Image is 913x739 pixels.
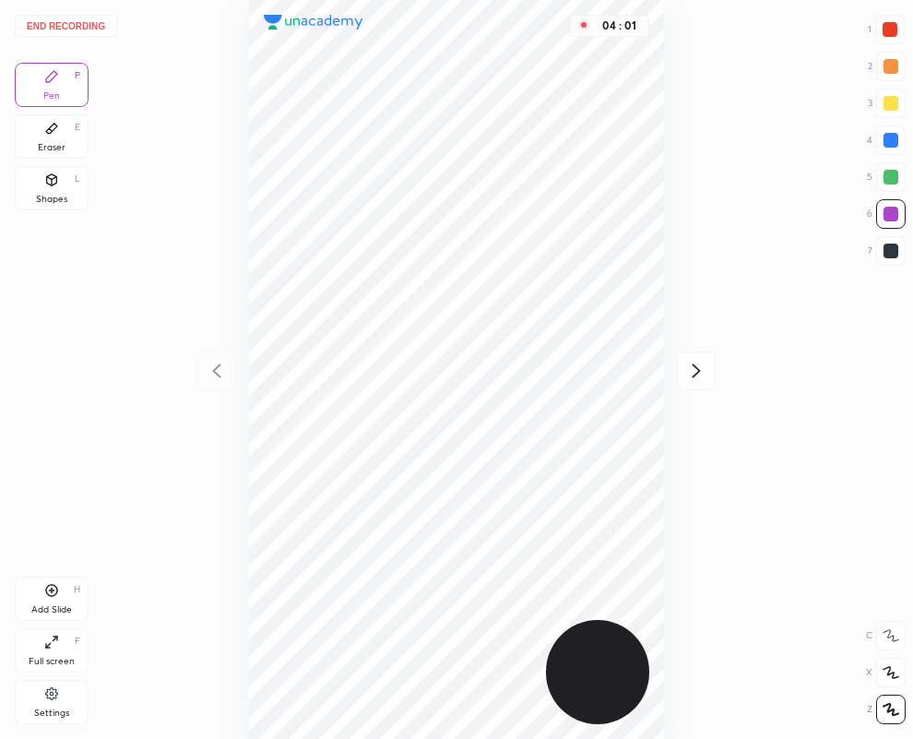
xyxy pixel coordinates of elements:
[74,585,80,594] div: H
[34,709,69,718] div: Settings
[264,15,363,30] img: logo.38c385cc.svg
[868,15,905,44] div: 1
[867,199,906,229] div: 6
[866,658,906,687] div: X
[36,195,67,204] div: Shapes
[31,605,72,614] div: Add Slide
[38,143,65,152] div: Eraser
[75,174,80,184] div: L
[75,637,80,646] div: F
[75,71,80,80] div: P
[597,19,641,32] div: 04 : 01
[866,621,906,650] div: C
[867,125,906,155] div: 4
[43,91,60,101] div: Pen
[15,15,117,37] button: End recording
[867,695,906,724] div: Z
[868,52,906,81] div: 2
[29,657,75,666] div: Full screen
[867,162,906,192] div: 5
[868,89,906,118] div: 3
[75,123,80,132] div: E
[868,236,906,266] div: 7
